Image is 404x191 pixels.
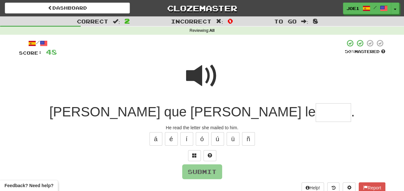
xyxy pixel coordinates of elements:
[180,132,193,146] button: í
[227,132,239,146] button: ü
[188,150,201,161] button: Switch sentence to multiple choice alt+p
[5,3,130,14] a: Dashboard
[124,17,130,25] span: 2
[274,18,297,24] span: To go
[343,3,391,14] a: Joe1 /
[19,39,57,47] div: /
[49,104,316,119] span: [PERSON_NAME] que [PERSON_NAME] le
[211,132,224,146] button: ú
[203,150,216,161] button: Single letter hint - you only get 1 per sentence and score half the points! alt+h
[19,50,42,56] span: Score:
[171,18,211,24] span: Incorrect
[46,48,57,56] span: 48
[209,28,214,33] strong: All
[228,17,233,25] span: 0
[346,5,359,11] span: Joe1
[345,49,355,54] span: 50 %
[351,104,355,119] span: .
[113,19,120,24] span: :
[182,164,222,179] button: Submit
[301,19,308,24] span: :
[313,17,318,25] span: 8
[196,132,209,146] button: ó
[373,5,377,10] span: /
[345,49,385,55] div: Mastered
[4,182,53,189] span: Open feedback widget
[165,132,178,146] button: é
[149,132,162,146] button: á
[77,18,108,24] span: Correct
[242,132,255,146] button: ñ
[216,19,223,24] span: :
[139,3,265,14] a: Clozemaster
[19,124,385,131] div: He read the letter she mailed to him.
